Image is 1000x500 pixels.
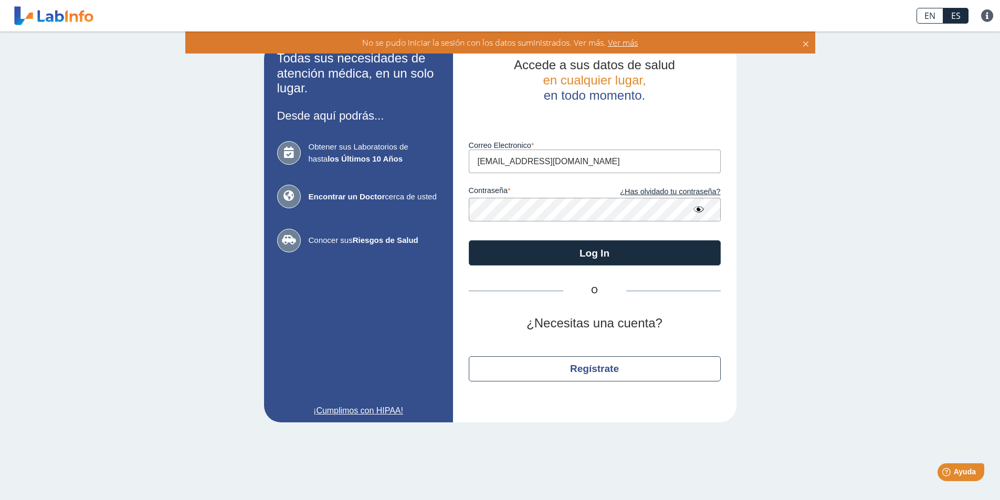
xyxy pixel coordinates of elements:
a: ¡Cumplimos con HIPAA! [277,405,440,417]
h3: Desde aquí podrás... [277,109,440,122]
a: EN [917,8,943,24]
span: Accede a sus datos de salud [514,58,675,72]
a: ¿Has olvidado tu contraseña? [595,186,721,198]
span: O [563,284,626,297]
button: Log In [469,240,721,265]
label: Correo Electronico [469,141,721,150]
label: contraseña [469,186,595,198]
span: Conocer sus [309,235,440,247]
iframe: Help widget launcher [907,459,988,488]
b: los Últimos 10 Años [328,154,403,163]
span: en cualquier lugar, [543,73,646,87]
span: No se pudo iniciar la sesión con los datos suministrados. Ver más. [362,37,606,48]
b: Encontrar un Doctor [309,192,385,201]
h2: Todas sus necesidades de atención médica, en un solo lugar. [277,51,440,96]
span: en todo momento. [544,88,645,102]
a: ES [943,8,969,24]
span: cerca de usted [309,191,440,203]
b: Riesgos de Salud [353,236,418,244]
span: Ver más [606,37,638,48]
span: Obtener sus Laboratorios de hasta [309,141,440,165]
h2: ¿Necesitas una cuenta? [469,316,721,331]
button: Regístrate [469,356,721,381]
